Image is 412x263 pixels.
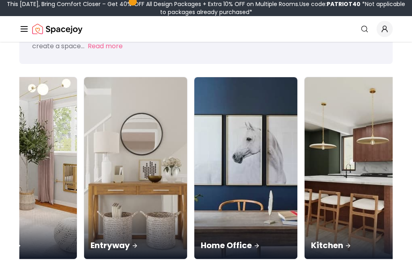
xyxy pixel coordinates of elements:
p: Home Office [201,240,291,251]
img: Entryway [84,77,187,259]
a: Spacejoy [32,21,82,37]
img: Home Office [194,77,297,259]
a: EntrywayEntryway [84,77,187,259]
nav: Global [19,16,393,42]
img: Spacejoy Logo [32,21,82,37]
p: Entryway [91,240,181,251]
button: Read more [88,41,123,51]
p: Kitchen [311,240,401,251]
img: Kitchen [305,77,408,259]
a: Home OfficeHome Office [194,77,298,259]
a: KitchenKitchen [304,77,408,259]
